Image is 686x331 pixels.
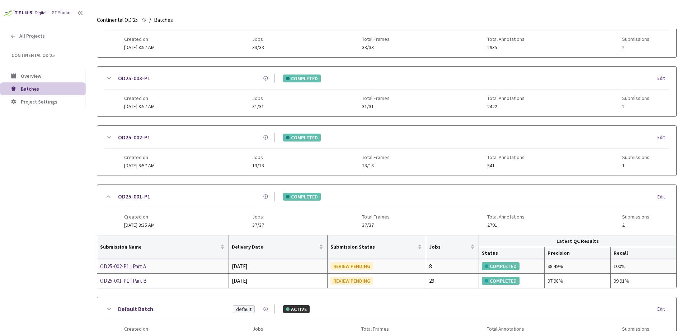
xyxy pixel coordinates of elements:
span: Created on [124,95,155,101]
div: Edit [657,193,669,201]
span: 2 [622,45,649,50]
th: Latest QC Results [479,235,676,247]
span: [DATE] 8:35 AM [124,222,155,228]
div: OD25-003-P1COMPLETEDEditCreated on[DATE] 8:57 AMJobs31/31Total Frames31/31Total Annotations2422Su... [97,67,676,116]
span: 13/13 [252,163,264,168]
div: GT Studio [52,10,71,16]
span: 13/13 [362,163,390,168]
div: COMPLETED [283,134,321,141]
span: Submissions [622,36,649,42]
th: Jobs [426,235,479,259]
span: 33/33 [252,45,264,50]
div: [DATE] [232,277,324,285]
span: 2 [622,104,649,109]
th: Submission Name [97,235,229,259]
span: Total Annotations [487,154,525,160]
span: 31/31 [362,104,390,109]
span: 2 [622,222,649,228]
span: Submissions [622,154,649,160]
span: Overview [21,73,41,79]
div: ACTIVE [283,305,310,313]
div: Edit [657,306,669,313]
span: Created on [124,154,155,160]
span: Delivery Date [232,244,318,250]
span: 2422 [487,104,525,109]
div: 8 [429,262,476,271]
span: Total Frames [362,95,390,101]
span: All Projects [19,33,45,39]
div: REVIEW PENDING [330,277,373,285]
span: Submission Name [100,244,219,250]
span: Created on [124,214,155,220]
span: Continental OD'25 [97,16,138,24]
th: Submission Status [328,235,426,259]
span: Jobs [252,36,264,42]
span: Batches [21,86,39,92]
span: Total Frames [362,36,390,42]
th: Recall [611,247,676,259]
div: Edit [657,134,669,141]
div: COMPLETED [482,262,520,270]
div: OD25-004-P1COMPLETEDEditCreated on[DATE] 8:57 AMJobs33/33Total Frames33/33Total Annotations2935Su... [97,8,676,57]
span: Submissions [622,95,649,101]
a: Default Batch [118,304,153,313]
a: OD25-003-P1 [118,74,150,83]
span: 37/37 [252,222,264,228]
div: Edit [657,75,669,82]
span: 33/33 [362,45,390,50]
div: COMPLETED [283,75,321,82]
a: OD25-001-P1 [118,192,150,201]
span: Jobs [252,154,264,160]
th: Delivery Date [229,235,328,259]
li: / [149,16,151,24]
span: Total Annotations [487,36,525,42]
span: 541 [487,163,525,168]
span: Continental OD'25 [11,52,76,58]
div: default [236,306,252,313]
a: OD25-002-P1 | Part A [100,262,176,271]
span: 31/31 [252,104,264,109]
span: Project Settings [21,99,57,105]
div: REVIEW PENDING [330,262,373,270]
span: Jobs [252,214,264,220]
span: Jobs [429,244,469,250]
div: COMPLETED [482,277,520,285]
th: Precision [545,247,610,259]
a: OD25-001-P1 | Part B [100,277,176,285]
span: [DATE] 8:57 AM [124,103,155,110]
th: Status [479,247,545,259]
div: [DATE] [232,262,324,271]
div: OD25-001-P1COMPLETEDEditCreated on[DATE] 8:35 AMJobs37/37Total Frames37/37Total Annotations2791Su... [97,185,676,235]
span: Total Frames [362,154,390,160]
span: [DATE] 8:57 AM [124,44,155,51]
span: Batches [154,16,173,24]
div: 29 [429,277,476,285]
div: 97.98% [548,277,607,285]
span: 37/37 [362,222,390,228]
span: [DATE] 8:57 AM [124,162,155,169]
div: 98.49% [548,262,607,270]
span: Submissions [622,214,649,220]
span: 1 [622,163,649,168]
div: COMPLETED [283,193,321,201]
span: Submission Status [330,244,416,250]
div: 100% [614,262,673,270]
span: Total Annotations [487,214,525,220]
span: 2935 [487,45,525,50]
span: Created on [124,36,155,42]
div: 99.91% [614,277,673,285]
span: Jobs [252,95,264,101]
span: 2791 [487,222,525,228]
div: OD25-002-P1COMPLETEDEditCreated on[DATE] 8:57 AMJobs13/13Total Frames13/13Total Annotations541Sub... [97,126,676,176]
span: Total Frames [362,214,390,220]
span: Total Annotations [487,95,525,101]
a: OD25-002-P1 [118,133,150,142]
